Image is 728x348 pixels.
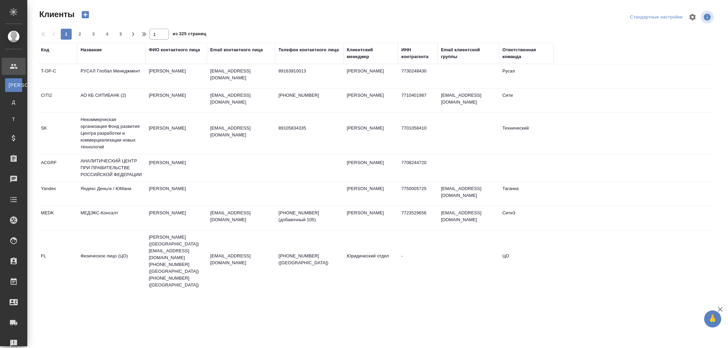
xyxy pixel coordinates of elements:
div: Email клиентской группы [441,46,496,60]
span: 4 [102,31,113,38]
span: 5 [115,31,126,38]
td: Yandex [38,182,77,206]
td: [EMAIL_ADDRESS][DOMAIN_NAME] [438,206,499,230]
td: 7730248430 [398,64,438,88]
td: [PERSON_NAME] [343,64,398,88]
span: Д [9,99,19,106]
td: Сити3 [499,206,554,230]
p: [EMAIL_ADDRESS][DOMAIN_NAME] [210,210,272,223]
td: [PERSON_NAME] [145,156,207,180]
a: [PERSON_NAME] [5,78,22,92]
td: FL [38,249,77,273]
button: 5 [115,29,126,40]
span: Т [9,116,19,123]
td: 7701058410 [398,121,438,145]
td: Юридический отдел [343,249,398,273]
button: Создать [77,9,94,21]
span: 🙏 [707,312,718,326]
p: 89163910013 [279,68,340,75]
td: ACGRF [38,156,77,180]
div: split button [628,12,684,23]
div: Название [81,46,102,53]
a: Д [5,95,22,109]
td: Сити [499,89,554,112]
button: 3 [88,29,99,40]
p: [PHONE_NUMBER] [279,92,340,99]
p: [EMAIL_ADDRESS][DOMAIN_NAME] [210,253,272,266]
td: 7710401987 [398,89,438,112]
p: 89105834335 [279,125,340,132]
div: Код [41,46,49,53]
td: [PERSON_NAME] [343,121,398,145]
td: АНАЛИТИЧЕСКИЙ ЦЕНТР ПРИ ПРАВИТЕЛЬСТВЕ РОССИЙСКОЙ ФЕДЕРАЦИИ [77,154,145,182]
td: 7750005725 [398,182,438,206]
p: [PHONE_NUMBER] (добавочный 105) [279,210,340,223]
td: ЦО [499,249,554,273]
td: РУСАЛ Глобал Менеджмент [77,64,145,88]
span: 2 [74,31,85,38]
td: Некоммерческая организация Фонд развития Центра разработки и коммерциализации новых технологий [77,113,145,154]
td: Физическое лицо (ЦО) [77,249,145,273]
button: 🙏 [704,310,721,327]
td: [PERSON_NAME] [145,121,207,145]
td: Таганка [499,182,554,206]
td: MEDK [38,206,77,230]
div: Клиентский менеджер [347,46,395,60]
p: [EMAIL_ADDRESS][DOMAIN_NAME] [210,68,272,81]
td: [PERSON_NAME] [343,206,398,230]
td: Яндекс Деньги / ЮМани [77,182,145,206]
button: 2 [74,29,85,40]
td: 7723529656 [398,206,438,230]
td: [PERSON_NAME] [343,182,398,206]
td: Технический [499,121,554,145]
span: из 325 страниц [173,30,206,40]
span: 3 [88,31,99,38]
span: Посмотреть информацию [701,11,715,24]
td: [PERSON_NAME] [145,182,207,206]
td: SK [38,121,77,145]
td: [PERSON_NAME] [145,64,207,88]
span: [PERSON_NAME] [9,82,19,89]
td: [PERSON_NAME] ([GEOGRAPHIC_DATA]) [EMAIL_ADDRESS][DOMAIN_NAME] [PHONE_NUMBER] ([GEOGRAPHIC_DATA])... [145,230,207,292]
td: [PERSON_NAME] [343,156,398,180]
div: ФИО контактного лица [149,46,200,53]
span: Клиенты [38,9,74,20]
td: Русал [499,64,554,88]
td: [PERSON_NAME] [343,89,398,112]
div: Email контактного лица [210,46,263,53]
span: Настроить таблицу [684,9,701,25]
td: [EMAIL_ADDRESS][DOMAIN_NAME] [438,182,499,206]
td: CITI2 [38,89,77,112]
p: [EMAIL_ADDRESS][DOMAIN_NAME] [210,92,272,106]
a: Т [5,112,22,126]
td: - [398,249,438,273]
td: 7708244720 [398,156,438,180]
td: АО КБ СИТИБАНК (2) [77,89,145,112]
td: МЕДЭКС-Консалт [77,206,145,230]
p: [PHONE_NUMBER] ([GEOGRAPHIC_DATA]) [279,253,340,266]
button: 4 [102,29,113,40]
td: [PERSON_NAME] [145,89,207,112]
td: T-OP-C [38,64,77,88]
div: Ответственная команда [502,46,550,60]
td: [PERSON_NAME] [145,206,207,230]
td: [EMAIL_ADDRESS][DOMAIN_NAME] [438,89,499,112]
div: ИНН контрагента [401,46,434,60]
div: Телефон контактного лица [279,46,339,53]
p: [EMAIL_ADDRESS][DOMAIN_NAME] [210,125,272,138]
